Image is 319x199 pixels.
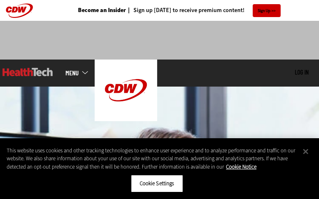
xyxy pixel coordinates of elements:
[295,69,309,77] div: User menu
[296,142,315,161] button: Close
[95,114,157,123] a: CDW
[126,7,244,13] a: Sign up [DATE] to receive premium content!
[65,70,95,76] a: mobile-menu
[295,68,309,76] a: Log in
[78,7,126,13] a: Become an Insider
[3,68,53,76] img: Home
[226,163,256,170] a: More information about your privacy
[253,4,281,17] a: Sign Up
[131,175,183,192] button: Cookie Settings
[95,60,157,121] img: Home
[7,147,296,171] div: This website uses cookies and other tracking technologies to enhance user experience and to analy...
